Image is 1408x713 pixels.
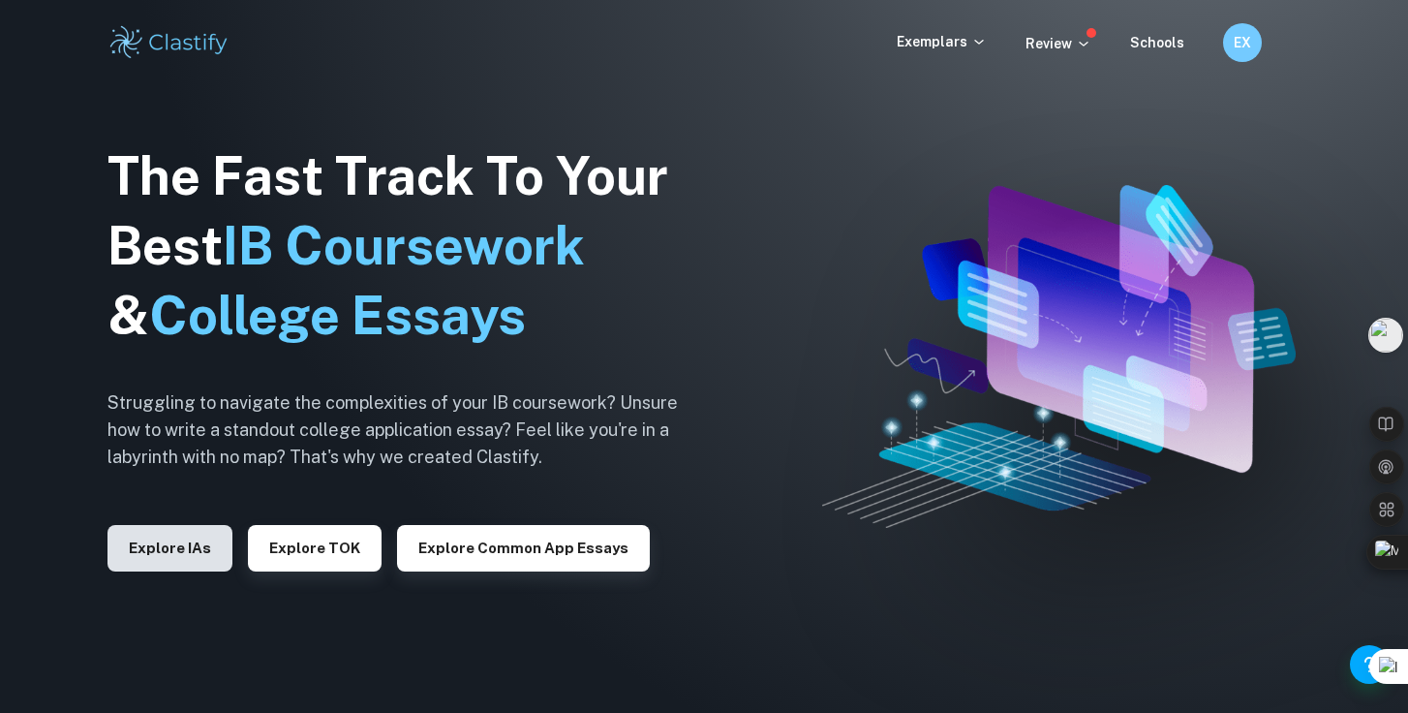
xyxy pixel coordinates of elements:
a: Explore TOK [248,538,382,556]
img: Clastify hero [822,185,1296,527]
span: IB Coursework [223,215,585,276]
h6: EX [1232,32,1254,53]
button: Explore Common App essays [397,525,650,572]
button: EX [1223,23,1262,62]
span: College Essays [149,285,526,346]
p: Exemplars [897,31,987,52]
button: Help and Feedback [1350,645,1389,684]
h6: Struggling to navigate the complexities of your IB coursework? Unsure how to write a standout col... [107,389,708,471]
button: Explore TOK [248,525,382,572]
p: Review [1025,33,1091,54]
button: Explore IAs [107,525,232,572]
a: Schools [1130,35,1184,50]
h1: The Fast Track To Your Best & [107,141,708,351]
a: Explore Common App essays [397,538,650,556]
a: Explore IAs [107,538,232,556]
img: Clastify logo [107,23,230,62]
